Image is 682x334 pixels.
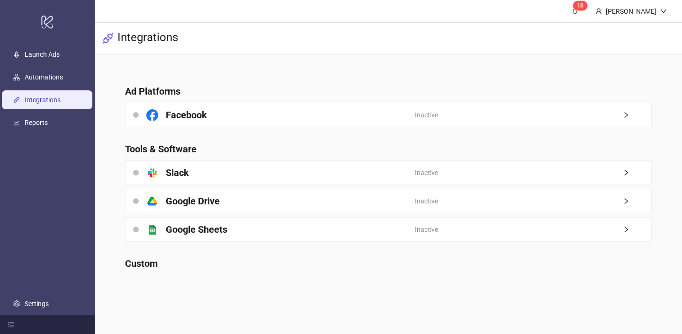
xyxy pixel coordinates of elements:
span: Inactive [415,167,438,178]
h4: Google Drive [166,194,220,208]
a: Integrations [25,96,61,104]
a: FacebookInactiveright [125,103,652,127]
h4: Slack [166,166,189,179]
span: Inactive [415,110,438,120]
a: Settings [25,300,49,308]
h4: Tools & Software [125,142,652,156]
span: Inactive [415,196,438,206]
span: 8 [580,2,583,9]
span: bell [572,8,578,14]
span: 1 [577,2,580,9]
div: [PERSON_NAME] [602,6,660,17]
a: Launch Ads [25,51,60,58]
span: Inactive [415,224,438,235]
h4: Google Sheets [166,223,227,236]
h4: Ad Platforms [125,85,652,98]
a: SlackInactiveright [125,160,652,185]
span: api [102,33,114,44]
span: user [595,8,602,15]
a: Reports [25,119,48,126]
span: right [623,169,651,176]
span: right [623,226,651,233]
span: right [623,112,651,118]
h4: Custom [125,257,652,270]
a: Automations [25,73,63,81]
a: Google DriveInactiveright [125,189,652,213]
span: right [623,198,651,204]
a: Google SheetsInactiveright [125,217,652,242]
h4: Facebook [166,108,207,122]
sup: 18 [573,1,587,10]
h3: Integrations [117,30,178,46]
span: down [660,8,667,15]
span: menu-fold [8,321,14,328]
